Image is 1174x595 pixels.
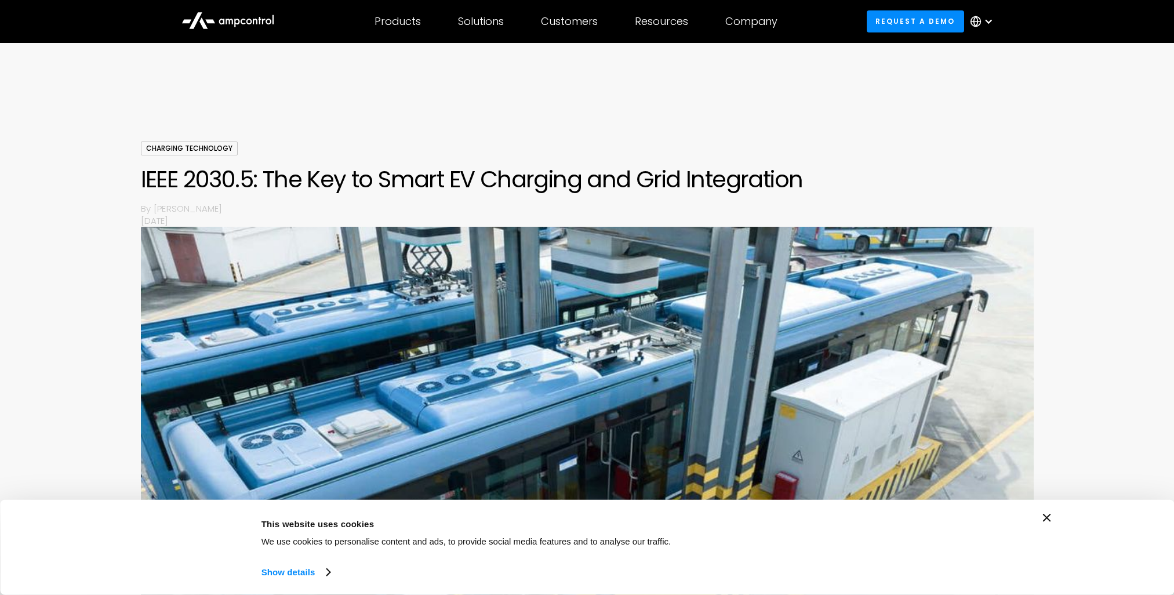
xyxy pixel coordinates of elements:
div: Company [725,15,777,28]
p: By [141,202,154,215]
button: Close banner [1043,514,1051,522]
div: Charging Technology [141,142,238,155]
a: Request a demo [867,10,964,32]
div: Resources [635,15,688,28]
p: [DATE] [141,215,1034,227]
button: Okay [856,514,1022,547]
div: Products [375,15,421,28]
a: Show details [261,564,330,581]
p: [PERSON_NAME] [154,202,1034,215]
span: We use cookies to personalise content and ads, to provide social media features and to analyse ou... [261,536,671,546]
div: Solutions [458,15,504,28]
div: Customers [541,15,598,28]
h1: IEEE 2030.5: The Key to Smart EV Charging and Grid Integration [141,165,1034,193]
div: This website uses cookies [261,517,830,531]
